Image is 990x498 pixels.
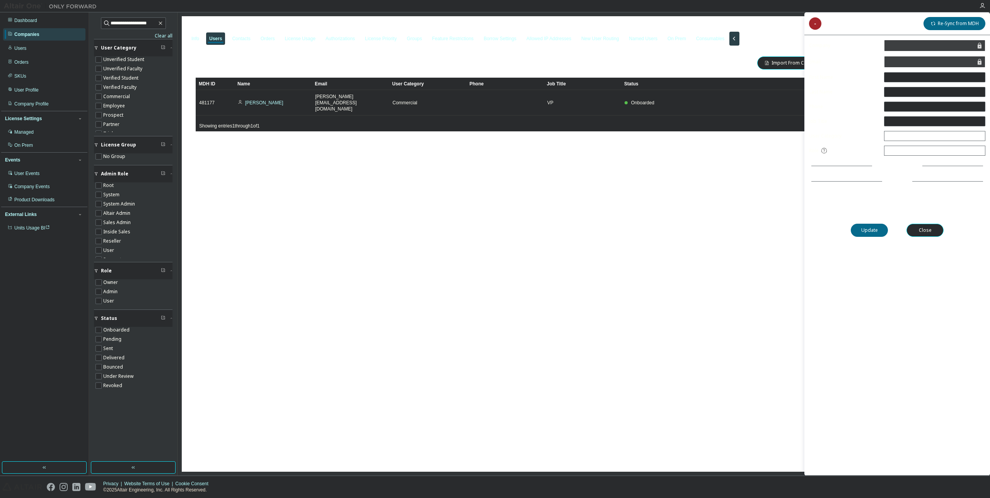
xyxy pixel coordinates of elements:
[232,36,250,42] div: Contacts
[14,31,39,37] div: Companies
[161,315,166,321] span: Clear filter
[624,78,926,90] div: Status
[407,36,422,42] div: Groups
[103,236,123,246] label: Reseller
[2,483,42,491] img: altair_logo.svg
[103,381,124,390] label: Revoked
[14,59,29,65] div: Orders
[14,197,55,203] div: Product Downloads
[432,36,473,42] div: Feature Restrictions
[103,325,131,335] label: Onboarded
[124,481,175,487] div: Website Terms of Use
[94,262,172,279] button: Role
[809,17,821,30] div: -
[94,39,172,56] button: User Category
[103,120,121,129] label: Partner
[103,92,131,101] label: Commercial
[237,78,309,90] div: Name
[161,268,166,274] span: Clear filter
[285,36,315,42] div: License Usage
[887,178,908,184] div: Actions
[103,487,213,493] p: © 2025 Altair Engineering, Inc. All Rights Reserved.
[315,78,386,90] div: Email
[526,36,571,42] div: Allowed IP Addresses
[103,227,132,236] label: Inside Sales
[103,362,125,372] label: Bounced
[196,59,228,68] span: Users (1)
[809,74,879,80] label: First Name
[103,110,125,120] label: Prospect
[103,344,114,353] label: Sent
[851,224,888,237] button: Update
[103,372,135,381] label: Under Review
[103,55,146,64] label: Unverified Student
[103,296,116,306] label: User
[809,59,879,65] label: Email
[484,36,517,42] div: Borrow Settings
[14,142,33,148] div: On Prem
[14,73,26,79] div: SKUs
[809,104,879,110] label: Phone
[4,2,101,10] img: Altair One
[696,36,724,42] div: Consumables
[94,33,172,39] a: Clear all
[809,118,879,124] label: Job Title
[101,315,117,321] span: Status
[161,45,166,51] span: Clear filter
[103,64,144,73] label: Unverified Faculty
[14,45,26,51] div: Users
[667,36,686,42] div: On Prem
[757,56,816,70] button: Import From CSV
[547,100,553,106] span: VP
[5,157,20,163] div: Events
[315,93,386,112] span: [PERSON_NAME][EMAIL_ADDRESS][DOMAIN_NAME]
[209,36,222,42] div: Users
[906,224,944,237] button: Close
[191,36,199,42] div: Info
[809,148,819,154] span: Role
[72,483,80,491] img: linkedin.svg
[103,73,140,83] label: Verified Student
[631,100,654,105] span: Onboarded
[161,142,166,148] span: Clear filter
[94,165,172,182] button: Admin Role
[809,89,879,95] label: Last Name
[245,100,283,105] a: [PERSON_NAME]
[14,225,50,231] span: Units Usage BI
[629,36,657,42] div: Named Users
[199,100,215,106] span: 481177
[103,190,121,199] label: System
[94,136,172,153] button: License Group
[884,146,985,155] div: Select Role
[886,148,910,154] div: Select Role
[14,17,37,24] div: Dashboard
[103,129,114,138] label: Trial
[101,171,128,177] span: Admin Role
[103,218,132,227] label: Sales Admin
[809,133,879,139] label: User Category
[47,483,55,491] img: facebook.svg
[103,152,127,161] label: No Group
[469,78,541,90] div: Phone
[94,310,172,327] button: Status
[809,191,985,197] a: SSO/Onboarding Status
[101,142,136,148] span: License Group
[809,42,879,49] label: Company
[261,36,275,42] div: Orders
[60,483,68,491] img: instagram.svg
[326,36,355,42] div: Authorizations
[923,17,985,30] button: Re-Sync from MDH
[547,78,618,90] div: Job Title
[5,116,42,122] div: License Settings
[186,21,311,30] span: ENTRUST Solutions Group - 21767
[103,209,132,218] label: Altair Admin
[14,129,34,135] div: Managed
[14,184,49,190] div: Company Events
[877,163,911,168] span: More Details
[103,246,116,255] label: User
[101,45,137,51] span: User Category
[103,481,124,487] div: Privacy
[101,268,112,274] span: Role
[392,78,463,90] div: User Category
[14,87,39,93] div: User Profile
